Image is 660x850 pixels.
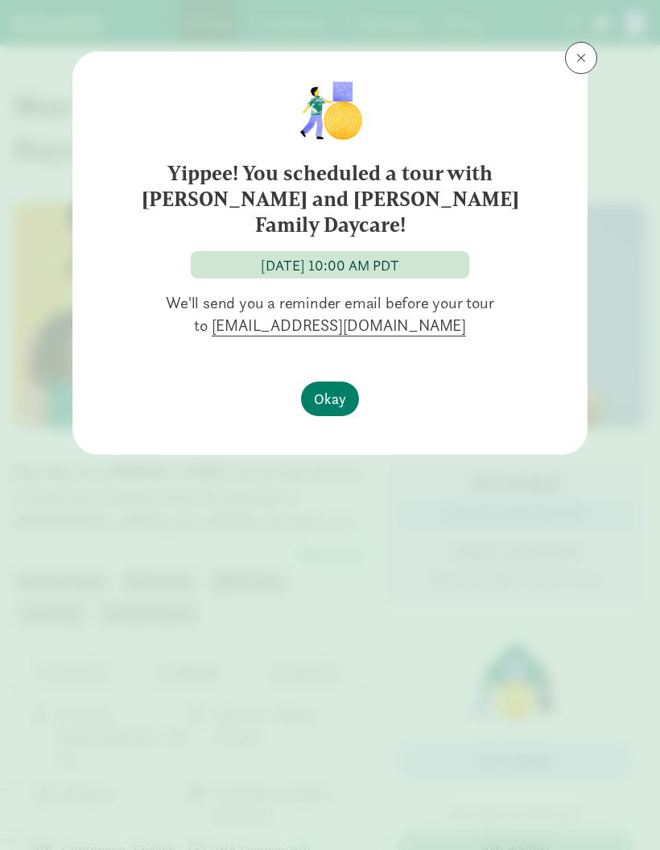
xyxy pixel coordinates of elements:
[290,77,370,142] img: illustration-child1.png
[261,254,399,276] div: [DATE] 10:00 AM PDT
[119,161,542,238] h6: Yippee! You scheduled a tour with [PERSON_NAME] and [PERSON_NAME] Family Daycare!
[314,388,346,410] span: Okay
[301,382,359,416] button: Okay
[98,291,562,336] p: We'll send you a reminder email before your tour to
